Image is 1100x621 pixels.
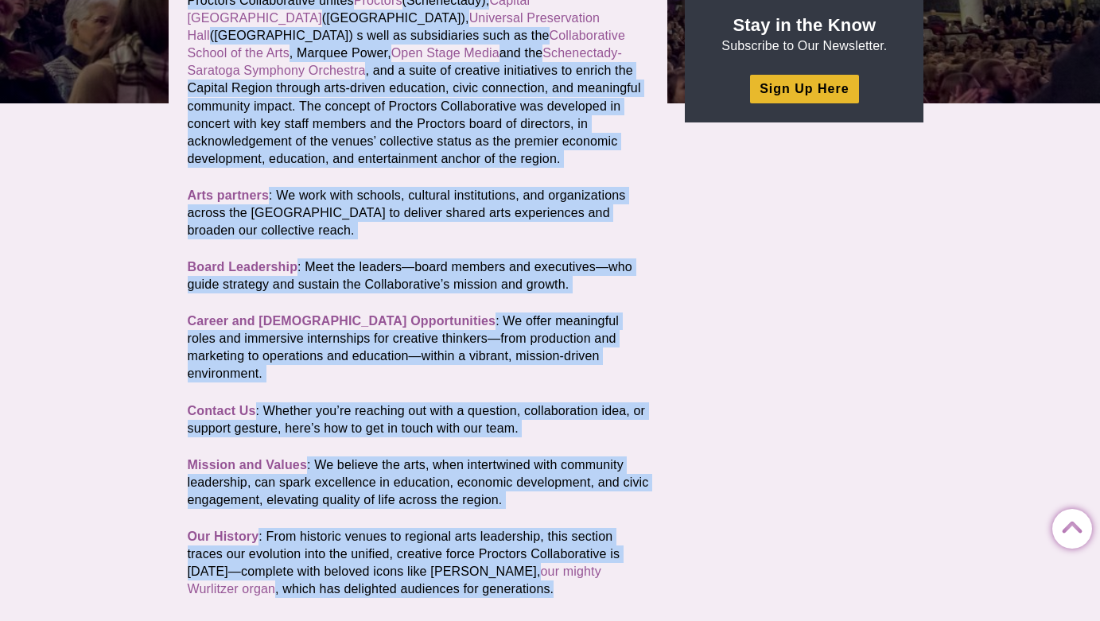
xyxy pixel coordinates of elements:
[188,458,307,472] a: Mission and Values
[188,528,649,598] p: : From historic venues to regional arts leadership, this section traces our evolution into the un...
[188,258,649,293] p: : Meet the leaders—board members and executives—who guide strategy and sustain the Collaborative’...
[188,402,649,437] p: : Whether you’re reaching out with a question, collaboration idea, or support gesture, here’s how...
[1052,510,1084,541] a: Back to Top
[188,530,259,543] a: Our History
[188,404,256,417] a: Contact Us
[188,456,649,509] p: : We believe the arts, when intertwined with community leadership, can spark excellence in educat...
[733,15,877,35] strong: Stay in the Know
[188,187,649,239] p: : We work with schools, cultural institutions, and organizations across the [GEOGRAPHIC_DATA] to ...
[391,46,499,60] a: Open Stage Media
[188,314,496,328] a: Career and [DEMOGRAPHIC_DATA] Opportunities
[188,188,270,202] a: Arts partners
[704,14,904,55] p: Subscribe to Our Newsletter.
[188,260,298,274] a: Board Leadership
[750,75,858,103] a: Sign Up Here
[188,312,649,382] p: : We offer meaningful roles and immersive internships for creative thinkers—from production and m...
